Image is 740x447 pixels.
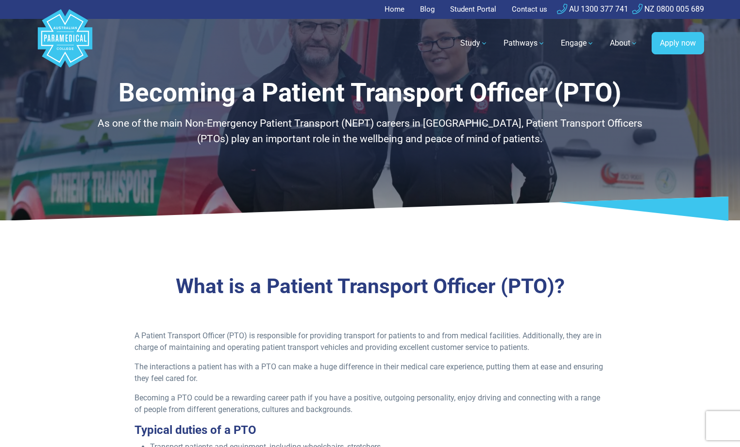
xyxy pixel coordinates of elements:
a: Study [454,30,494,57]
a: About [604,30,644,57]
a: NZ 0800 005 689 [632,4,704,14]
h1: Becoming a Patient Transport Officer (PTO) [86,78,654,108]
p: A Patient Transport Officer (PTO) is responsible for providing transport for patients to and from... [135,330,606,353]
a: Apply now [652,32,704,54]
h3: What is a Patient Transport Officer (PTO)? [86,274,654,299]
p: Becoming a PTO could be a rewarding career path if you have a positive, outgoing personality, enj... [135,392,606,415]
p: The interactions a patient has with a PTO can make a huge difference in their medical care experi... [135,361,606,384]
a: Engage [555,30,600,57]
a: AU 1300 377 741 [557,4,628,14]
p: As one of the main Non-Emergency Patient Transport (NEPT) careers in [GEOGRAPHIC_DATA], Patient T... [86,116,654,147]
h3: Typical duties of a PTO [135,423,606,437]
a: Australian Paramedical College [36,19,94,68]
a: Pathways [498,30,551,57]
